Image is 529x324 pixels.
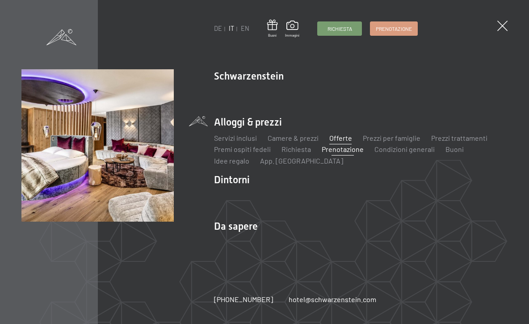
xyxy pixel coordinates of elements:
a: App. [GEOGRAPHIC_DATA] [260,156,343,165]
a: Camere & prezzi [268,134,319,142]
a: Immagini [285,21,299,38]
a: Richiesta [318,22,361,35]
span: Richiesta [327,25,352,33]
a: [PHONE_NUMBER] [214,295,273,304]
a: Servizi inclusi [214,134,257,142]
a: IT [229,25,234,32]
a: Prenotazione [370,22,417,35]
span: [PHONE_NUMBER] [214,295,273,303]
a: Premi ospiti fedeli [214,145,271,153]
span: Immagini [285,33,299,38]
a: Prezzi trattamenti [431,134,487,142]
a: Richiesta [281,145,311,153]
a: Offerte [329,134,352,142]
a: hotel@schwarzenstein.com [289,295,376,304]
a: EN [241,25,249,32]
a: Prenotazione [322,145,364,153]
a: Prezzi per famiglie [363,134,420,142]
a: Buoni [267,20,277,38]
a: Idee regalo [214,156,249,165]
span: Buoni [267,33,277,38]
span: Prenotazione [376,25,412,33]
a: Condizioni generali [374,145,435,153]
a: Buoni [445,145,464,153]
a: DE [214,25,222,32]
